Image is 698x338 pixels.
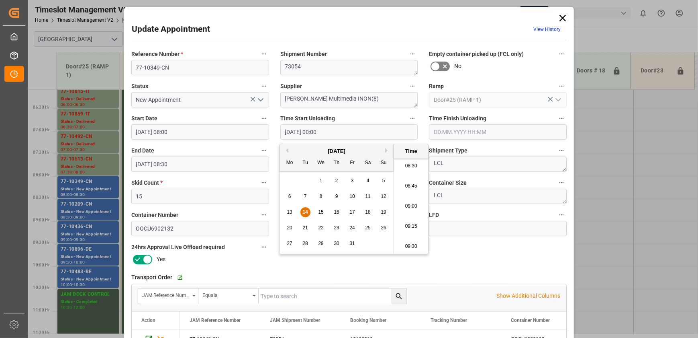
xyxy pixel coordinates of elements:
span: Container Number [511,317,550,323]
div: Choose Thursday, October 9th, 2025 [332,192,342,202]
button: Container Size [556,177,567,188]
button: LFD [556,210,567,220]
span: Ramp [429,82,444,91]
span: 15 [318,209,323,215]
div: Time [396,147,426,155]
input: DD.MM.YYYY HH:MM [280,124,418,140]
div: Choose Wednesday, October 15th, 2025 [316,207,326,217]
span: 26 [381,225,386,231]
span: 20 [287,225,292,231]
span: 14 [302,209,308,215]
span: End Date [131,146,154,155]
span: 10 [349,194,355,199]
div: Choose Sunday, October 5th, 2025 [379,176,389,186]
span: Tracking Number [431,317,467,323]
li: 08:45 [394,176,428,196]
button: End Date [259,145,269,156]
div: Choose Friday, October 3rd, 2025 [347,176,357,186]
div: Choose Tuesday, October 7th, 2025 [300,192,310,202]
span: 16 [334,209,339,215]
div: Choose Thursday, October 2nd, 2025 [332,176,342,186]
div: Choose Tuesday, October 14th, 2025 [300,207,310,217]
span: LFD [429,211,439,219]
div: Choose Saturday, October 4th, 2025 [363,176,373,186]
div: Choose Tuesday, October 21st, 2025 [300,223,310,233]
h2: Update Appointment [132,23,210,36]
span: Skid Count [131,179,163,187]
span: 11 [365,194,370,199]
div: Choose Monday, October 27th, 2025 [285,239,295,249]
div: Choose Friday, October 24th, 2025 [347,223,357,233]
span: Container Size [429,179,467,187]
button: Status [259,81,269,91]
span: 9 [335,194,338,199]
button: search button [391,289,406,304]
input: Type to search/select [429,92,567,107]
span: 27 [287,241,292,246]
span: 17 [349,209,355,215]
div: Choose Monday, October 6th, 2025 [285,192,295,202]
div: Choose Wednesday, October 22nd, 2025 [316,223,326,233]
button: open menu [198,289,259,304]
div: Choose Sunday, October 19th, 2025 [379,207,389,217]
input: Type to search [259,289,406,304]
textarea: [PERSON_NAME] Multimedia INON(8) [280,92,418,107]
span: JAM Shipment Number [270,317,320,323]
span: 19 [381,209,386,215]
span: 25 [365,225,370,231]
button: Ramp [556,81,567,91]
div: JAM Reference Number [142,290,190,299]
div: Choose Monday, October 13th, 2025 [285,207,295,217]
span: Container Number [131,211,178,219]
div: Sa [363,158,373,168]
span: 24hrs Approval Live Offload required [131,243,225,251]
div: Choose Friday, October 10th, 2025 [347,192,357,202]
span: JAM Reference Number [190,317,241,323]
button: Time Start Unloading [407,113,418,124]
span: 24 [349,225,355,231]
span: Time Start Unloading [280,114,335,123]
div: Choose Monday, October 20th, 2025 [285,223,295,233]
button: Shipment Number [407,49,418,59]
span: Empty container picked up (FCL only) [429,50,524,58]
li: 09:00 [394,196,428,216]
div: Choose Friday, October 17th, 2025 [347,207,357,217]
span: Status [131,82,148,91]
div: Choose Wednesday, October 29th, 2025 [316,239,326,249]
span: 28 [302,241,308,246]
span: 29 [318,241,323,246]
div: Choose Tuesday, October 28th, 2025 [300,239,310,249]
span: 5 [382,178,385,183]
span: 7 [304,194,307,199]
span: Yes [157,255,165,264]
button: open menu [138,289,198,304]
button: Previous Month [284,148,288,153]
div: month 2025-10 [282,173,392,251]
span: Transport Order [131,273,172,282]
span: 12 [381,194,386,199]
div: [DATE] [280,147,394,155]
p: Show Additional Columns [496,292,560,300]
span: 21 [302,225,308,231]
span: 31 [349,241,355,246]
textarea: 73054 [280,60,418,75]
button: open menu [551,94,563,106]
span: 23 [334,225,339,231]
textarea: LCL [429,157,567,172]
button: Skid Count * [259,177,269,188]
div: Choose Friday, October 31st, 2025 [347,239,357,249]
div: Su [379,158,389,168]
div: Choose Wednesday, October 1st, 2025 [316,176,326,186]
span: Reference Number [131,50,183,58]
button: Time Finish Unloading [556,113,567,124]
div: Tu [300,158,310,168]
span: 2 [335,178,338,183]
li: 09:15 [394,216,428,237]
span: 13 [287,209,292,215]
div: Choose Wednesday, October 8th, 2025 [316,192,326,202]
div: Choose Sunday, October 26th, 2025 [379,223,389,233]
button: Next Month [385,148,390,153]
span: Supplier [280,82,302,91]
span: 3 [351,178,354,183]
div: Th [332,158,342,168]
